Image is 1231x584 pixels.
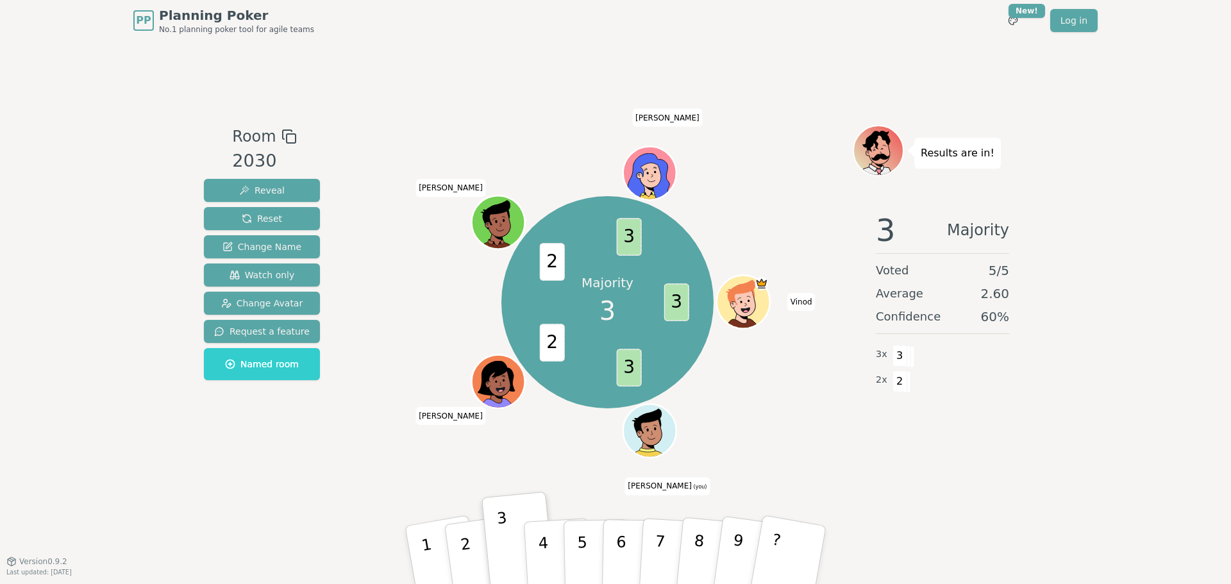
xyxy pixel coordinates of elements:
[1001,9,1025,32] button: New!
[232,125,276,148] span: Room
[239,184,285,197] span: Reveal
[582,274,633,292] p: Majority
[692,485,707,490] span: (you)
[876,262,909,279] span: Voted
[204,292,320,315] button: Change Avatar
[221,297,303,310] span: Change Avatar
[539,324,564,362] span: 2
[6,569,72,576] span: Last updated: [DATE]
[755,277,768,290] span: Vinod is the host
[214,325,310,338] span: Request a feature
[632,109,703,127] span: Click to change your name
[230,269,295,281] span: Watch only
[616,349,641,387] span: 3
[876,215,896,246] span: 3
[624,478,710,496] span: Click to change your name
[204,263,320,287] button: Watch only
[616,218,641,256] span: 3
[787,293,816,311] span: Click to change your name
[133,6,314,35] a: PPPlanning PokerNo.1 planning poker tool for agile teams
[921,144,994,162] p: Results are in!
[664,283,689,321] span: 3
[204,348,320,380] button: Named room
[415,179,486,197] span: Click to change your name
[980,285,1009,303] span: 2.60
[981,308,1009,326] span: 60 %
[947,215,1009,246] span: Majority
[876,373,887,387] span: 2 x
[876,308,941,326] span: Confidence
[19,556,67,567] span: Version 0.9.2
[892,371,907,392] span: 2
[204,207,320,230] button: Reset
[624,406,674,456] button: Click to change your avatar
[599,292,615,330] span: 3
[204,179,320,202] button: Reveal
[876,347,887,362] span: 3 x
[1050,9,1098,32] a: Log in
[232,148,296,174] div: 2030
[892,345,907,367] span: 3
[6,556,67,567] button: Version0.9.2
[159,24,314,35] span: No.1 planning poker tool for agile teams
[989,262,1009,279] span: 5 / 5
[539,243,564,281] span: 2
[242,212,282,225] span: Reset
[496,509,513,579] p: 3
[204,235,320,258] button: Change Name
[225,358,299,371] span: Named room
[136,13,151,28] span: PP
[1009,4,1045,18] div: New!
[222,240,301,253] span: Change Name
[415,407,486,425] span: Click to change your name
[159,6,314,24] span: Planning Poker
[876,285,923,303] span: Average
[204,320,320,343] button: Request a feature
